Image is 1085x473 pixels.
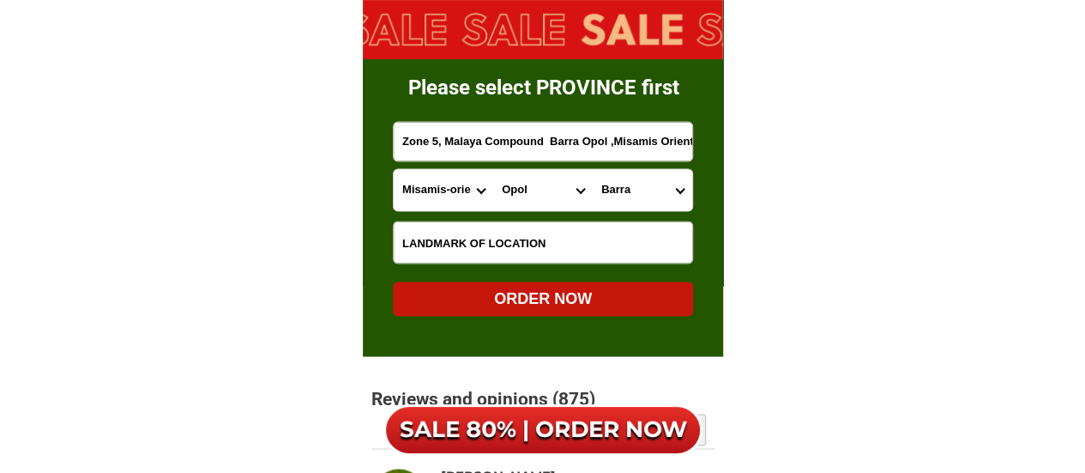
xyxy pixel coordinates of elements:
select: Select district [493,169,593,210]
h6: SALE 80% | ORDER NOW [383,415,702,445]
input: Input address [394,122,692,161]
select: Select commune [593,169,692,210]
select: Select province [394,169,493,210]
div: ORDER NOW [393,287,693,310]
h2: Reviews and opinions (875) [371,388,611,409]
input: Input LANDMARKOFLOCATION [394,221,692,263]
